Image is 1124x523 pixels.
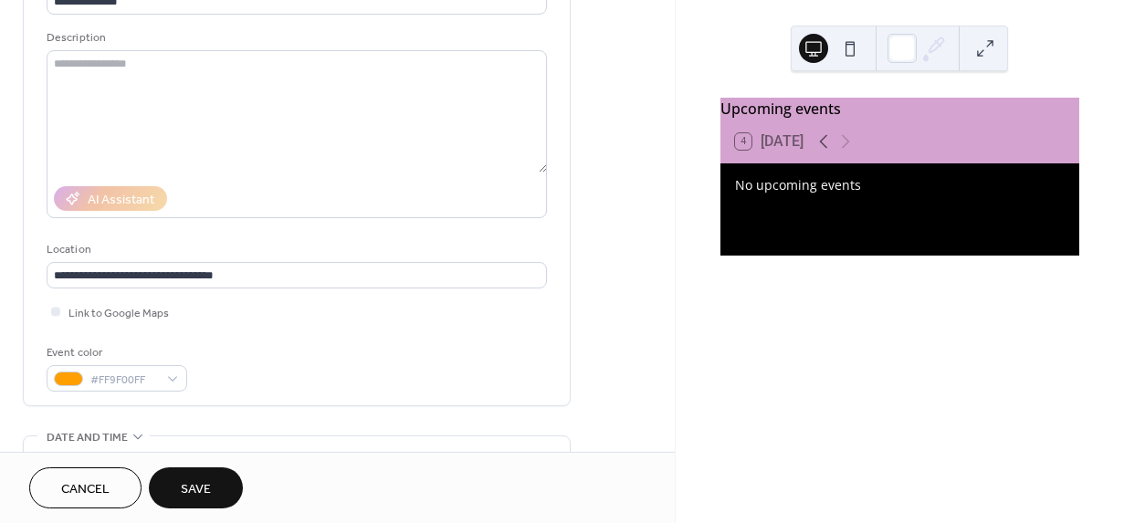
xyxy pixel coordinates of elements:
span: Link to Google Maps [68,304,169,323]
span: Date and time [47,428,128,447]
div: Description [47,28,543,47]
div: Location [47,240,543,259]
div: No upcoming events [735,175,1065,194]
button: Cancel [29,467,142,508]
div: Event color [47,343,184,362]
span: Cancel [61,480,110,499]
span: #FF9F00FF [90,371,158,390]
button: Save [149,467,243,508]
div: Upcoming events [720,98,1079,120]
span: Save [181,480,211,499]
